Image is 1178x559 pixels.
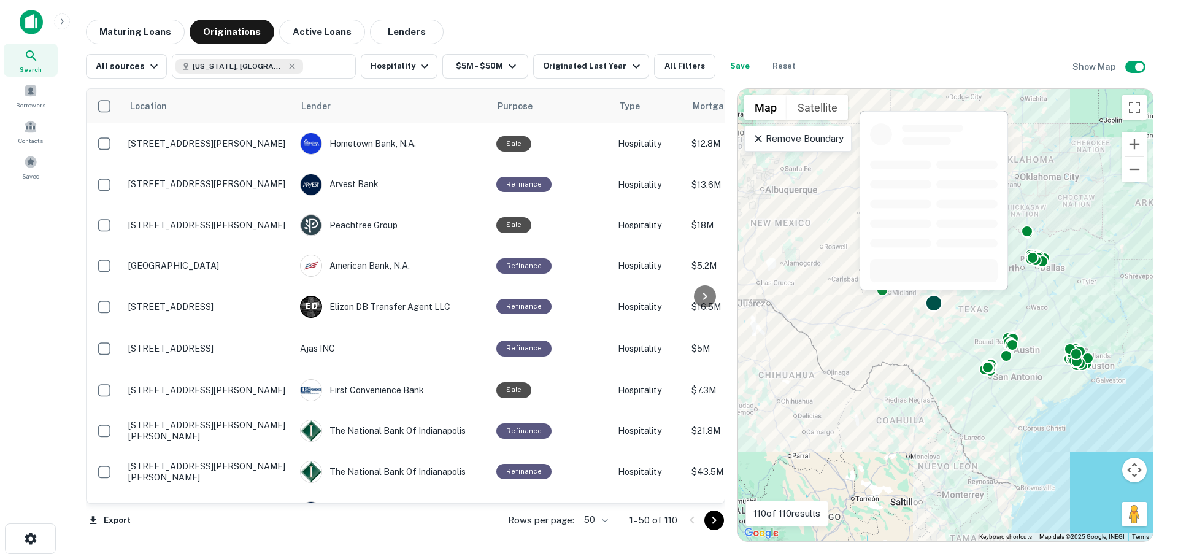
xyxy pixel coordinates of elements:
[496,258,552,274] div: This loan purpose was for refinancing
[618,178,679,191] p: Hospitality
[508,513,574,528] p: Rows per page:
[685,89,820,123] th: Mortgage Amount
[496,217,531,233] div: Sale
[753,506,820,521] p: 110 of 110 results
[498,99,549,114] span: Purpose
[4,79,58,112] a: Borrowers
[691,218,814,232] p: $18M
[128,179,288,190] p: [STREET_ADDRESS][PERSON_NAME]
[618,465,679,479] p: Hospitality
[691,178,814,191] p: $13.6M
[533,54,649,79] button: Originated Last Year
[618,259,679,272] p: Hospitality
[20,10,43,34] img: capitalize-icon.png
[279,20,365,44] button: Active Loans
[301,255,321,276] img: picture
[618,342,679,355] p: Hospitality
[128,138,288,149] p: [STREET_ADDRESS][PERSON_NAME]
[86,54,167,79] button: All sources
[979,533,1032,541] button: Keyboard shortcuts
[300,379,484,401] div: First Convenience Bank
[496,299,552,314] div: This loan purpose was for refinancing
[1117,461,1178,520] iframe: Chat Widget
[691,424,814,438] p: $21.8M
[496,382,531,398] div: Sale
[300,296,484,318] div: Elizon DB Transfer Agent LLC
[496,423,552,439] div: This loan purpose was for refinancing
[4,150,58,183] a: Saved
[190,20,274,44] button: Originations
[128,260,288,271] p: [GEOGRAPHIC_DATA]
[301,174,321,195] img: picture
[86,511,134,530] button: Export
[496,136,531,152] div: Sale
[20,64,42,74] span: Search
[300,255,484,277] div: American Bank, N.a.
[301,133,321,154] img: picture
[370,20,444,44] button: Lenders
[300,214,484,236] div: Peachtree Group
[300,420,484,442] div: The National Bank Of Indianapolis
[300,174,484,196] div: Arvest Bank
[301,380,321,401] img: picture
[738,89,1153,541] div: 0 0
[294,89,490,123] th: Lender
[1122,157,1147,182] button: Zoom out
[22,171,40,181] span: Saved
[300,133,484,155] div: Hometown Bank, N.a.
[306,300,317,313] p: E D
[86,20,185,44] button: Maturing Loans
[1039,533,1125,540] span: Map data ©2025 Google, INEGI
[18,136,43,145] span: Contacts
[490,89,612,123] th: Purpose
[720,54,760,79] button: Save your search to get updates of matches that match your search criteria.
[300,342,484,355] p: Ajas INC
[618,218,679,232] p: Hospitality
[691,342,814,355] p: $5M
[128,220,288,231] p: [STREET_ADDRESS][PERSON_NAME]
[1122,458,1147,482] button: Map camera controls
[741,525,782,541] img: Google
[300,461,484,483] div: The National Bank Of Indianapolis
[579,511,610,529] div: 50
[543,59,643,74] div: Originated Last Year
[618,424,679,438] p: Hospitality
[496,177,552,192] div: This loan purpose was for refinancing
[301,99,331,114] span: Lender
[496,341,552,356] div: This loan purpose was for refinancing
[691,465,814,479] p: $43.5M
[301,502,321,523] img: picture
[691,384,814,397] p: $7.3M
[128,420,288,442] p: [STREET_ADDRESS][PERSON_NAME][PERSON_NAME]
[612,89,685,123] th: Type
[4,115,58,148] a: Contacts
[764,54,804,79] button: Reset
[300,501,484,523] div: Arvest Bank
[787,95,848,120] button: Show satellite imagery
[691,300,814,314] p: $16.5M
[1132,533,1149,540] a: Terms (opens in new tab)
[744,95,787,120] button: Show street map
[128,343,288,354] p: [STREET_ADDRESS]
[1122,95,1147,120] button: Toggle fullscreen view
[301,215,321,236] img: picture
[193,61,285,72] span: [US_STATE], [GEOGRAPHIC_DATA]
[629,513,677,528] p: 1–50 of 110
[619,99,656,114] span: Type
[752,131,844,146] p: Remove Boundary
[1072,60,1118,74] h6: Show Map
[128,301,288,312] p: [STREET_ADDRESS]
[128,461,288,483] p: [STREET_ADDRESS][PERSON_NAME][PERSON_NAME]
[4,44,58,77] a: Search
[741,525,782,541] a: Open this area in Google Maps (opens a new window)
[128,385,288,396] p: [STREET_ADDRESS][PERSON_NAME]
[654,54,715,79] button: All Filters
[618,384,679,397] p: Hospitality
[16,100,45,110] span: Borrowers
[704,511,724,530] button: Go to next page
